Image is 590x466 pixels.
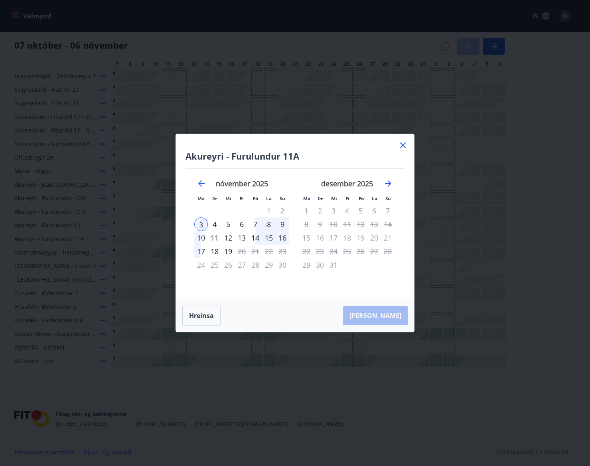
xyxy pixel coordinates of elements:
div: Move backward to switch to the previous month. [197,179,206,188]
div: 11 [208,231,221,245]
td: Not available. mánudagur, 1. desember 2025 [300,204,313,217]
div: 14 [249,231,262,245]
div: 10 [194,231,208,245]
td: Not available. þriðjudagur, 9. desember 2025 [313,217,327,231]
td: Choose föstudagur, 7. nóvember 2025 as your check-out date. It’s available. [249,217,262,231]
small: Mi [331,195,337,201]
td: Choose þriðjudagur, 4. nóvember 2025 as your check-out date. It’s available. [208,217,221,231]
td: Not available. sunnudagur, 23. nóvember 2025 [276,245,289,258]
td: Choose mánudagur, 17. nóvember 2025 as your check-out date. It’s available. [194,245,208,258]
small: La [266,195,272,201]
div: 5 [221,217,235,231]
td: Not available. laugardagur, 22. nóvember 2025 [262,245,276,258]
small: Þr [212,195,217,201]
div: Aðeins útritun í boði [221,245,235,258]
td: Not available. laugardagur, 20. desember 2025 [367,231,381,245]
td: Choose miðvikudagur, 5. nóvember 2025 as your check-out date. It’s available. [221,217,235,231]
div: 9 [276,217,289,231]
td: Not available. fimmtudagur, 20. nóvember 2025 [235,245,249,258]
td: Not available. miðvikudagur, 31. desember 2025 [327,258,340,272]
td: Not available. fimmtudagur, 11. desember 2025 [340,217,354,231]
td: Not available. laugardagur, 13. desember 2025 [367,217,381,231]
small: Mi [225,195,231,201]
div: 7 [249,217,262,231]
div: 13 [235,231,249,245]
td: Not available. föstudagur, 28. nóvember 2025 [249,258,262,272]
div: 8 [262,217,276,231]
td: Choose miðvikudagur, 19. nóvember 2025 as your check-out date. It’s available. [221,245,235,258]
td: Choose miðvikudagur, 12. nóvember 2025 as your check-out date. It’s available. [221,231,235,245]
td: Not available. laugardagur, 1. nóvember 2025 [262,204,276,217]
div: Move forward to switch to the next month. [383,179,393,188]
td: Not available. þriðjudagur, 25. nóvember 2025 [208,258,221,272]
td: Choose laugardagur, 15. nóvember 2025 as your check-out date. It’s available. [262,231,276,245]
small: Fi [240,195,244,201]
td: Not available. miðvikudagur, 26. nóvember 2025 [221,258,235,272]
td: Not available. laugardagur, 27. desember 2025 [367,245,381,258]
td: Not available. þriðjudagur, 2. desember 2025 [313,204,327,217]
div: 18 [208,245,221,258]
td: Choose þriðjudagur, 18. nóvember 2025 as your check-out date. It’s available. [208,245,221,258]
td: Not available. þriðjudagur, 30. desember 2025 [313,258,327,272]
div: 6 [235,217,249,231]
td: Not available. miðvikudagur, 10. desember 2025 [327,217,340,231]
div: Aðeins útritun í boði [300,258,313,272]
td: Not available. sunnudagur, 2. nóvember 2025 [276,204,289,217]
div: 16 [276,231,289,245]
td: Not available. föstudagur, 5. desember 2025 [354,204,367,217]
td: Choose fimmtudagur, 13. nóvember 2025 as your check-out date. It’s available. [235,231,249,245]
td: Not available. fimmtudagur, 27. nóvember 2025 [235,258,249,272]
div: Aðeins innritun í boði [194,217,208,231]
td: Not available. fimmtudagur, 18. desember 2025 [340,231,354,245]
div: 15 [262,231,276,245]
strong: desember 2025 [321,179,373,188]
small: Su [385,195,391,201]
td: Not available. miðvikudagur, 24. desember 2025 [327,245,340,258]
td: Not available. miðvikudagur, 17. desember 2025 [327,231,340,245]
td: Choose laugardagur, 8. nóvember 2025 as your check-out date. It’s available. [262,217,276,231]
td: Not available. fimmtudagur, 4. desember 2025 [340,204,354,217]
td: Choose mánudagur, 10. nóvember 2025 as your check-out date. It’s available. [194,231,208,245]
button: Hreinsa [182,306,221,326]
td: Not available. mánudagur, 8. desember 2025 [300,217,313,231]
td: Not available. föstudagur, 19. desember 2025 [354,231,367,245]
td: Choose föstudagur, 14. nóvember 2025 as your check-out date. It’s available. [249,231,262,245]
strong: nóvember 2025 [216,179,268,188]
div: Calendar [185,169,405,289]
td: Not available. mánudagur, 24. nóvember 2025 [194,258,208,272]
td: Not available. mánudagur, 22. desember 2025 [300,245,313,258]
small: Má [197,195,205,201]
small: Fi [345,195,349,201]
td: Choose þriðjudagur, 11. nóvember 2025 as your check-out date. It’s available. [208,231,221,245]
td: Not available. sunnudagur, 28. desember 2025 [381,245,395,258]
td: Not available. miðvikudagur, 3. desember 2025 [327,204,340,217]
td: Not available. laugardagur, 6. desember 2025 [367,204,381,217]
td: Selected as start date. mánudagur, 3. nóvember 2025 [194,217,208,231]
td: Not available. föstudagur, 12. desember 2025 [354,217,367,231]
td: Not available. sunnudagur, 7. desember 2025 [381,204,395,217]
h4: Akureyri - Furulundur 11A [185,150,405,162]
td: Not available. fimmtudagur, 25. desember 2025 [340,245,354,258]
td: Not available. sunnudagur, 14. desember 2025 [381,217,395,231]
small: Fö [253,195,258,201]
td: Not available. sunnudagur, 21. desember 2025 [381,231,395,245]
td: Not available. laugardagur, 29. nóvember 2025 [262,258,276,272]
td: Not available. mánudagur, 29. desember 2025 [300,258,313,272]
td: Not available. mánudagur, 15. desember 2025 [300,231,313,245]
small: La [372,195,377,201]
div: 12 [221,231,235,245]
td: Not available. þriðjudagur, 23. desember 2025 [313,245,327,258]
td: Not available. sunnudagur, 30. nóvember 2025 [276,258,289,272]
small: Fö [359,195,364,201]
small: Su [280,195,285,201]
td: Not available. þriðjudagur, 16. desember 2025 [313,231,327,245]
div: Aðeins útritun í boði [354,204,367,217]
td: Choose sunnudagur, 9. nóvember 2025 as your check-out date. It’s available. [276,217,289,231]
td: Not available. föstudagur, 26. desember 2025 [354,245,367,258]
small: Þr [318,195,323,201]
td: Choose sunnudagur, 16. nóvember 2025 as your check-out date. It’s available. [276,231,289,245]
div: Aðeins útritun í boði [249,245,262,258]
td: Not available. föstudagur, 21. nóvember 2025 [249,245,262,258]
td: Choose fimmtudagur, 6. nóvember 2025 as your check-out date. It’s available. [235,217,249,231]
div: 17 [194,245,208,258]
